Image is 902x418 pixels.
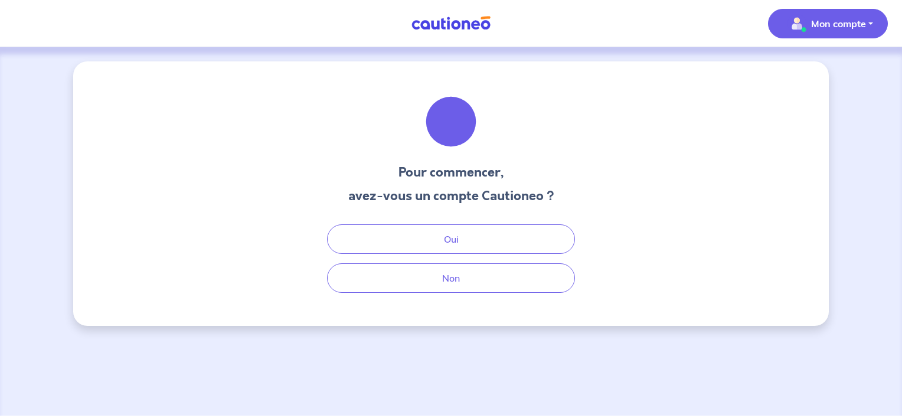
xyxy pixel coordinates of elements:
[811,17,866,31] p: Mon compte
[348,187,554,205] h3: avez-vous un compte Cautioneo ?
[407,16,495,31] img: Cautioneo
[419,90,483,154] img: illu_welcome.svg
[768,9,888,38] button: illu_account_valid_menu.svgMon compte
[348,163,554,182] h3: Pour commencer,
[787,14,806,33] img: illu_account_valid_menu.svg
[327,224,575,254] button: Oui
[327,263,575,293] button: Non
